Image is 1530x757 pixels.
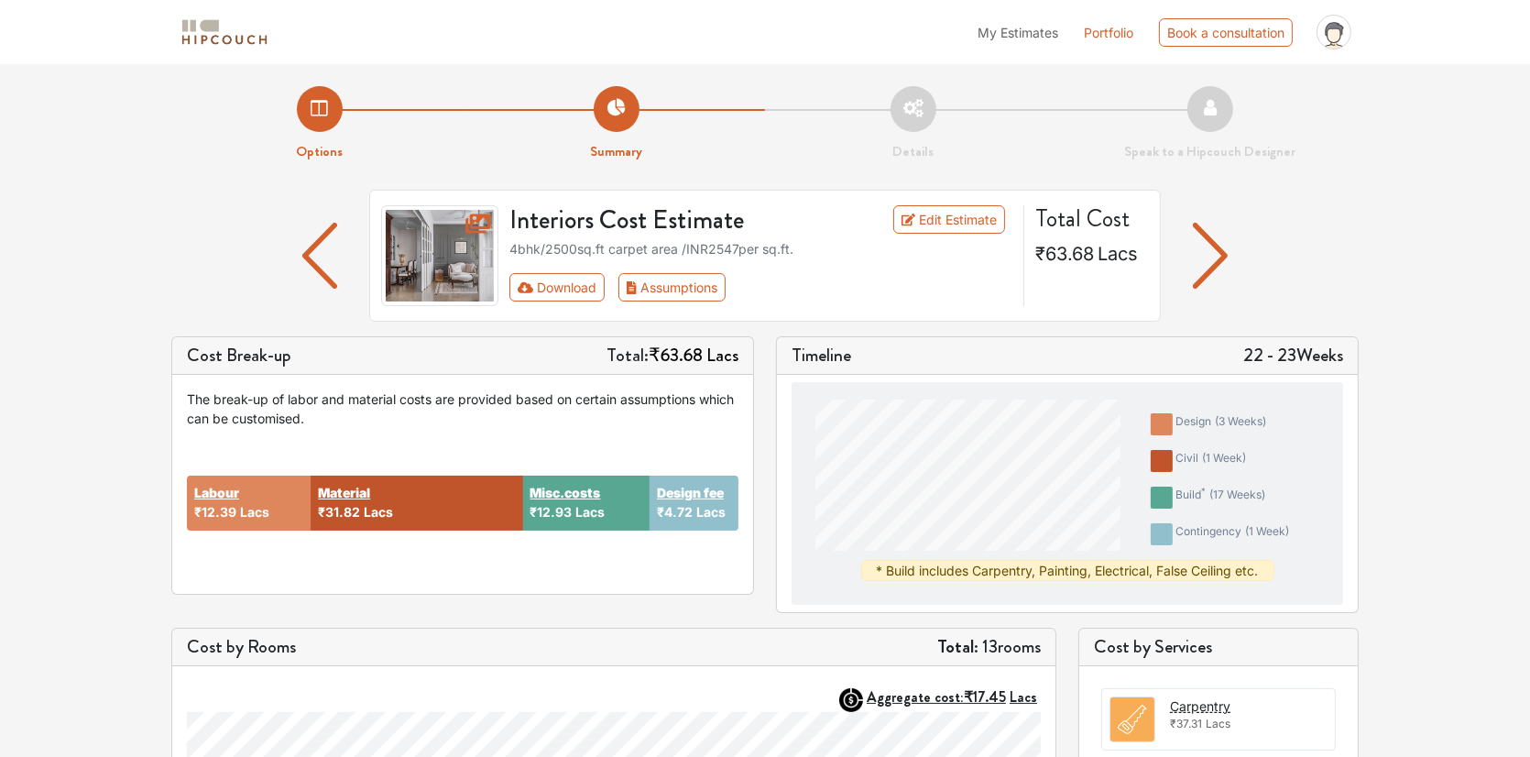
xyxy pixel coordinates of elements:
[1035,243,1094,265] span: ₹63.68
[1203,451,1247,465] span: ( 1 week )
[1010,686,1037,708] span: Lacs
[1159,18,1293,47] div: Book a consultation
[607,345,738,367] h5: Total:
[576,504,606,520] span: Lacs
[509,239,1013,258] div: 4bhk / 2500 sq.ft carpet area /INR 2547 per sq.ft.
[318,483,370,502] button: Material
[937,633,978,660] strong: Total:
[509,273,606,302] button: Download
[893,141,934,161] strong: Details
[893,205,1006,234] a: Edit Estimate
[657,483,724,502] button: Design fee
[591,141,643,161] strong: Summary
[1035,205,1145,233] h4: Total Cost
[1170,717,1202,730] span: ₹37.31
[187,345,291,367] h5: Cost Break-up
[530,483,601,502] button: Misc.costs
[649,342,703,368] span: ₹63.68
[1094,636,1343,658] h5: Cost by Services
[937,636,1041,658] h5: 13 rooms
[1098,243,1138,265] span: Lacs
[839,688,863,712] img: AggregateIcon
[1170,697,1230,716] button: Carpentry
[1110,697,1154,741] img: room.svg
[179,16,270,49] img: logo-horizontal.svg
[1210,488,1266,501] span: ( 17 weeks )
[867,686,1037,708] strong: Aggregate cost:
[867,688,1041,706] button: Aggregate cost:₹17.45Lacs
[318,504,360,520] span: ₹31.82
[1246,524,1290,538] span: ( 1 week )
[1176,523,1290,545] div: contingency
[706,342,738,368] span: Lacs
[618,273,726,302] button: Assumptions
[302,223,338,289] img: arrow left
[381,205,498,306] img: gallery
[179,12,270,53] span: logo-horizontal.svg
[498,205,848,236] h3: Interiors Cost Estimate
[1084,23,1133,42] a: Portfolio
[1125,141,1296,161] strong: Speak to a Hipcouch Designer
[1176,450,1247,472] div: civil
[187,636,296,658] h5: Cost by Rooms
[240,504,269,520] span: Lacs
[1216,414,1267,428] span: ( 3 weeks )
[509,273,1013,302] div: Toolbar with button groups
[792,345,851,367] h5: Timeline
[364,504,393,520] span: Lacs
[1193,223,1229,289] img: arrow left
[1243,345,1343,367] h5: 22 - 23 Weeks
[509,273,740,302] div: First group
[696,504,726,520] span: Lacs
[978,25,1058,40] span: My Estimates
[1206,717,1230,730] span: Lacs
[861,560,1274,581] div: * Build includes Carpentry, Painting, Electrical, False Ceiling etc.
[1176,413,1267,435] div: design
[1176,487,1266,509] div: build
[194,483,239,502] button: Labour
[194,504,236,520] span: ₹12.39
[187,389,738,428] div: The break-up of labor and material costs are provided based on certain assumptions which can be c...
[657,504,693,520] span: ₹4.72
[297,141,344,161] strong: Options
[530,504,573,520] span: ₹12.93
[964,686,1006,708] span: ₹17.45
